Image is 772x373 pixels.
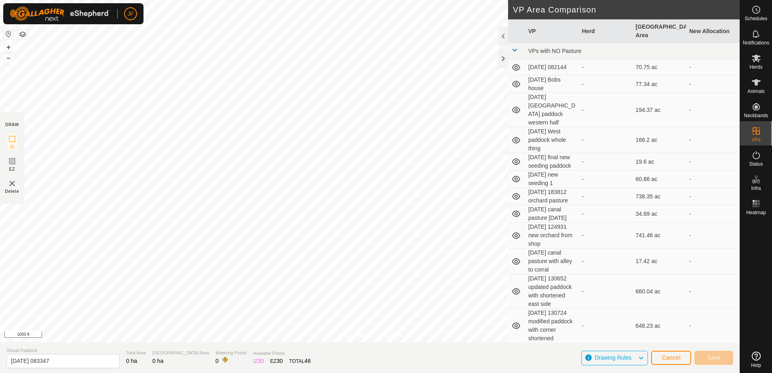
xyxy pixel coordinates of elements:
[707,354,721,361] span: Save
[253,350,310,357] span: Available Points
[582,257,629,266] div: -
[686,153,740,171] td: -
[253,357,264,365] div: IZ
[651,351,691,365] button: Cancel
[746,210,766,215] span: Heatmap
[751,363,761,368] span: Help
[633,59,686,76] td: 70.75 ac
[582,192,629,201] div: -
[686,188,740,205] td: -
[525,223,579,249] td: [DATE] 124931 new orchard from shop
[686,205,740,223] td: -
[10,144,15,150] span: IZ
[378,332,402,339] a: Contact Us
[525,188,579,205] td: [DATE] 183812 orchard pasture
[751,137,760,142] span: VPs
[5,122,19,128] div: DRAW
[749,162,763,166] span: Status
[525,76,579,93] td: [DATE] Bobs house
[5,188,19,194] span: Delete
[633,274,686,309] td: 660.04 ac
[528,48,582,54] span: VPs with NO Pasture
[4,53,13,63] button: –
[4,42,13,52] button: +
[633,171,686,188] td: 60.86 ac
[686,59,740,76] td: -
[152,350,209,356] span: [GEOGRAPHIC_DATA] Area
[525,153,579,171] td: [DATE] final new seeding paddock
[4,29,13,39] button: Reset Map
[749,65,762,70] span: Herds
[744,113,768,118] span: Neckbands
[633,205,686,223] td: 34.69 ac
[582,210,629,218] div: -
[747,89,765,94] span: Animals
[582,63,629,72] div: -
[686,76,740,93] td: -
[633,188,686,205] td: 738.35 ac
[582,80,629,89] div: -
[126,358,137,364] span: 0 ha
[525,249,579,274] td: [DATE] canal pasture with alley to corral
[513,5,740,15] h2: VP Area Comparison
[662,354,681,361] span: Cancel
[289,357,311,365] div: TOTAL
[694,351,733,365] button: Save
[686,19,740,43] th: New Allocation
[633,19,686,43] th: [GEOGRAPHIC_DATA] Area
[18,30,27,39] button: Map Layers
[525,205,579,223] td: [DATE] canal pasture [DATE]
[270,357,283,365] div: EZ
[633,153,686,171] td: 19.6 ac
[582,231,629,240] div: -
[525,274,579,309] td: [DATE] 130652 updated paddock with shortened east side
[6,347,120,354] span: Virtual Paddock
[276,358,283,364] span: 30
[686,249,740,274] td: -
[582,136,629,144] div: -
[595,354,631,361] span: Drawing Rules
[686,127,740,153] td: -
[338,332,368,339] a: Privacy Policy
[743,40,769,45] span: Notifications
[525,127,579,153] td: [DATE] West paddock whole thing
[304,358,311,364] span: 46
[740,348,772,371] a: Help
[257,358,264,364] span: 30
[525,309,579,343] td: [DATE] 130724 modified paddock with corner shortened
[633,249,686,274] td: 17.42 ac
[7,179,17,188] img: VP
[633,223,686,249] td: 741.46 ac
[525,171,579,188] td: [DATE] new seeding 1
[745,16,767,21] span: Schedules
[10,6,111,21] img: Gallagher Logo
[152,358,163,364] span: 0 ha
[751,186,761,191] span: Infra
[579,19,633,43] th: Herd
[633,93,686,127] td: 194.37 ac
[633,309,686,343] td: 648.23 ac
[686,274,740,309] td: -
[9,166,15,172] span: EZ
[525,59,579,76] td: [DATE] 082144
[582,158,629,166] div: -
[686,223,740,249] td: -
[582,322,629,330] div: -
[633,127,686,153] td: 166.2 ac
[686,93,740,127] td: -
[686,171,740,188] td: -
[582,106,629,114] div: -
[582,287,629,296] div: -
[582,175,629,183] div: -
[215,358,219,364] span: 0
[525,19,579,43] th: VP
[215,350,247,356] span: Watering Points
[525,93,579,127] td: [DATE] [GEOGRAPHIC_DATA] paddock western half
[633,76,686,93] td: 77.34 ac
[127,10,134,18] span: JF
[126,350,146,356] span: Total Area
[686,309,740,343] td: -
